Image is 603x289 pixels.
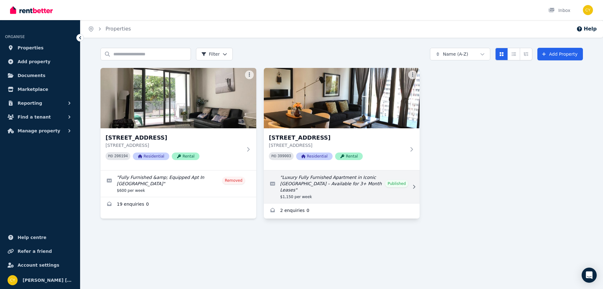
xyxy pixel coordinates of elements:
[537,48,583,60] a: Add Property
[18,127,60,135] span: Manage property
[278,154,291,158] code: 399003
[296,153,333,160] span: Residential
[5,69,75,82] a: Documents
[100,170,256,197] a: Edit listing: Fully Furnished &amp; Equipped Apt In Lane Cove North
[18,234,46,241] span: Help centre
[264,170,420,203] a: Edit listing: Luxury Fully Furnished Apartment in Iconic Emporium Hotel Tower – Available for 3+ ...
[18,58,51,65] span: Add property
[18,99,42,107] span: Reporting
[196,48,233,60] button: Filter
[520,48,532,60] button: Expanded list view
[5,259,75,271] a: Account settings
[5,231,75,244] a: Help centre
[106,26,131,32] a: Properties
[100,68,256,128] img: 12/15-21 Mindarie Street, Lane Cove North
[5,245,75,258] a: Refer a friend
[18,247,52,255] span: Refer a friend
[5,111,75,123] button: Find a tenant
[264,68,420,170] a: 269 Grey St, South Brisbane[STREET_ADDRESS][STREET_ADDRESS]PID 399003ResidentialRental
[583,5,593,15] img: CHAO YI QIU
[106,142,242,148] p: [STREET_ADDRESS]
[5,97,75,109] button: Reporting
[100,68,256,170] a: 12/15-21 Mindarie Street, Lane Cove North[STREET_ADDRESS][STREET_ADDRESS]PID 206194ResidentialRental
[18,86,48,93] span: Marketplace
[23,276,73,284] span: [PERSON_NAME] [PERSON_NAME]
[18,44,44,52] span: Properties
[18,261,59,269] span: Account settings
[269,133,406,142] h3: [STREET_ADDRESS]
[264,68,420,128] img: 269 Grey St, South Brisbane
[80,20,139,38] nav: Breadcrumb
[430,48,490,60] button: Name (A-Z)
[495,48,532,60] div: View options
[100,197,256,212] a: Enquiries for 12/15-21 Mindarie Street, Lane Cove North
[548,7,570,14] div: Inbox
[5,55,75,68] a: Add property
[508,48,520,60] button: Compact list view
[10,5,53,15] img: RentBetter
[172,153,199,160] span: Rental
[245,70,254,79] button: More options
[582,268,597,283] div: Open Intercom Messenger
[264,203,420,219] a: Enquiries for 269 Grey St, South Brisbane
[495,48,508,60] button: Card view
[5,83,75,96] a: Marketplace
[576,25,597,33] button: Help
[408,70,417,79] button: More options
[18,113,51,121] span: Find a tenant
[133,153,169,160] span: Residential
[8,275,18,285] img: CHAO YI QIU
[18,72,46,79] span: Documents
[269,142,406,148] p: [STREET_ADDRESS]
[5,35,25,39] span: ORGANISE
[271,154,276,158] small: PID
[443,51,468,57] span: Name (A-Z)
[335,153,363,160] span: Rental
[108,154,113,158] small: PID
[201,51,220,57] span: Filter
[114,154,128,158] code: 206194
[106,133,242,142] h3: [STREET_ADDRESS]
[5,125,75,137] button: Manage property
[5,42,75,54] a: Properties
